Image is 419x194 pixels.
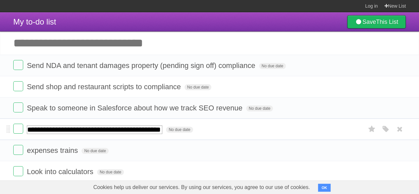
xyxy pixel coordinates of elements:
span: Send shop and restaurant scripts to compliance [27,83,183,91]
span: Look into calculators [27,167,95,176]
b: This List [376,19,398,25]
span: No due date [97,169,124,175]
label: Done [13,145,23,155]
span: Speak to someone in Salesforce about how we track SEO revenue [27,104,244,112]
span: No due date [259,63,286,69]
label: Star task [365,124,378,135]
span: expenses trains [27,146,79,155]
label: Done [13,102,23,112]
span: Send NDA and tenant damages property (pending sign off) compliance [27,61,257,70]
label: Done [13,60,23,70]
span: No due date [184,84,211,90]
span: My to-do list [13,17,56,26]
span: No due date [166,127,193,133]
a: SaveThis List [347,15,406,29]
label: Done [13,166,23,176]
span: Cookies help us deliver our services. By using our services, you agree to our use of cookies. [87,181,317,194]
button: OK [318,184,331,192]
label: Done [13,124,23,134]
span: No due date [81,148,108,154]
span: No due date [246,105,273,111]
label: Done [13,81,23,91]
